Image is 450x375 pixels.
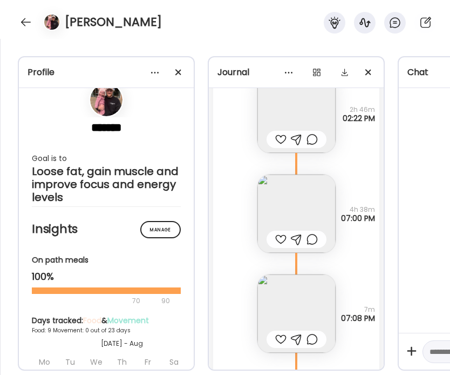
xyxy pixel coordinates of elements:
[65,14,162,31] h4: [PERSON_NAME]
[32,255,181,266] div: On path meals
[341,214,375,223] span: 07:00 PM
[188,353,212,371] div: Su
[32,353,56,371] div: Mo
[341,314,375,323] span: 07:08 PM
[257,75,336,153] img: images%2FiFa0lS4ZdGfLbRpMv4MhtClIAzW2%2F6Cao1aka463XwbH5ANnc%2FnKMLJixq3w7vs6BNM53S_240
[44,15,59,30] img: avatars%2FiFa0lS4ZdGfLbRpMv4MhtClIAzW2
[257,175,336,253] img: images%2FiFa0lS4ZdGfLbRpMv4MhtClIAzW2%2FvqdTfRc83mvGAHADWur8%2FnPVgoq3u4eHwvcbYpAhm_240
[140,221,181,238] div: Manage
[343,114,375,123] span: 02:22 PM
[83,315,101,326] span: Food
[110,353,134,371] div: Th
[90,84,122,116] img: avatars%2FiFa0lS4ZdGfLbRpMv4MhtClIAzW2
[257,274,336,353] img: images%2FiFa0lS4ZdGfLbRpMv4MhtClIAzW2%2FRVXZAW1zTa1nbaT8opWs%2FplWgp5rA38bdFSZUXyd9_240
[32,152,181,165] div: Goal is to
[341,305,375,314] span: 7m
[84,353,108,371] div: We
[32,165,181,204] div: Loose fat, gain muscle and improve focus and energy levels
[162,353,186,371] div: Sa
[58,353,82,371] div: Tu
[32,294,158,307] div: 70
[107,315,149,326] span: Movement
[32,221,181,237] h2: Insights
[217,66,375,79] div: Journal
[32,270,181,283] div: 100%
[32,315,212,326] div: Days tracked: &
[28,66,185,79] div: Profile
[343,105,375,114] span: 2h 46m
[32,326,212,334] div: Food: 9 Movement: 0 out of 23 days
[160,294,171,307] div: 90
[341,205,375,214] span: 4h 38m
[32,339,212,349] div: [DATE] - Aug
[136,353,160,371] div: Fr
